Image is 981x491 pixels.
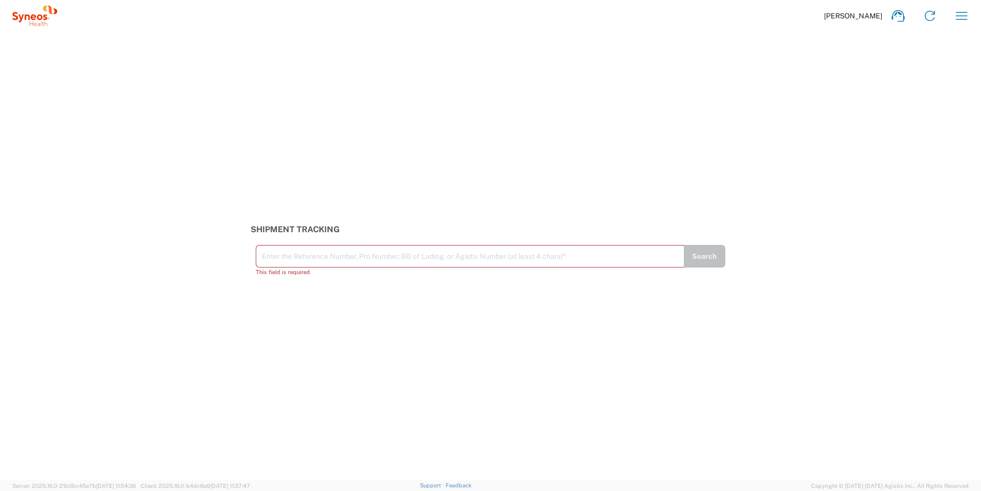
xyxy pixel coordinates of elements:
span: Copyright © [DATE]-[DATE] Agistix Inc., All Rights Reserved [811,481,969,490]
div: This field is required [256,267,684,277]
span: [DATE] 11:37:47 [210,483,250,489]
span: Server: 2025.16.0-21b0bc45e7b [12,483,136,489]
span: Client: 2025.16.0-b4dc8a9 [141,483,250,489]
a: Support [420,482,445,488]
h3: Shipment Tracking [251,225,730,234]
span: [PERSON_NAME] [824,11,882,20]
a: Feedback [445,482,472,488]
span: [DATE] 11:54:36 [96,483,136,489]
